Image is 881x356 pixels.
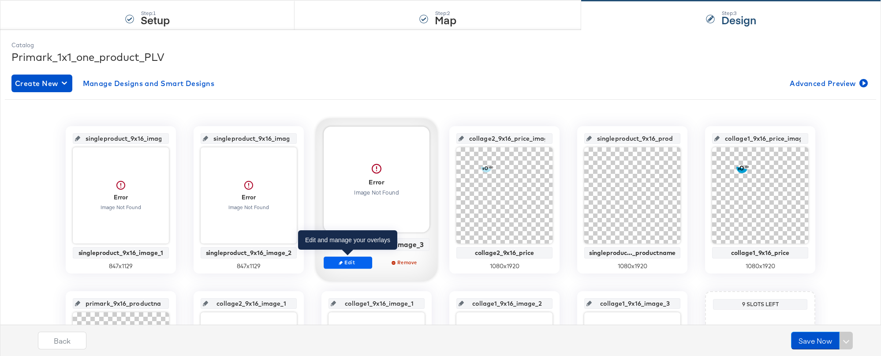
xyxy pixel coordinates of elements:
[456,262,552,270] div: 1080 x 1920
[584,262,680,270] div: 1080 x 1920
[141,12,170,27] strong: Setup
[11,49,870,64] div: Primark_1x1_one_product_PLV
[203,249,295,256] div: singleproduct_9x16_image_2
[381,256,429,269] button: Remove
[326,240,427,248] div: singleproduct_9x16_image_3
[15,77,69,90] span: Create New
[11,41,870,49] div: Catalog
[786,75,870,92] button: Advanced Preview
[714,249,806,256] div: collage1_9x16_price
[586,249,678,256] div: singleproduc..._productname
[790,77,866,90] span: Advanced Preview
[75,249,167,256] div: singleproduct_9x16_image_1
[715,301,805,308] div: 9 Slots Left
[11,75,72,92] button: Create New
[141,10,170,16] div: Step: 1
[712,262,808,270] div: 1080 x 1920
[459,249,550,256] div: collage2_9x16_price
[328,259,368,266] span: Edit
[721,10,756,16] div: Step: 3
[324,256,372,269] button: Edit
[38,332,86,349] button: Back
[435,12,456,27] strong: Map
[385,259,426,266] span: Remove
[721,12,756,27] strong: Design
[435,10,456,16] div: Step: 2
[79,75,218,92] button: Manage Designs and Smart Designs
[83,77,215,90] span: Manage Designs and Smart Designs
[73,262,169,270] div: 847 x 1129
[201,262,297,270] div: 847 x 1129
[791,332,840,349] button: Save Now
